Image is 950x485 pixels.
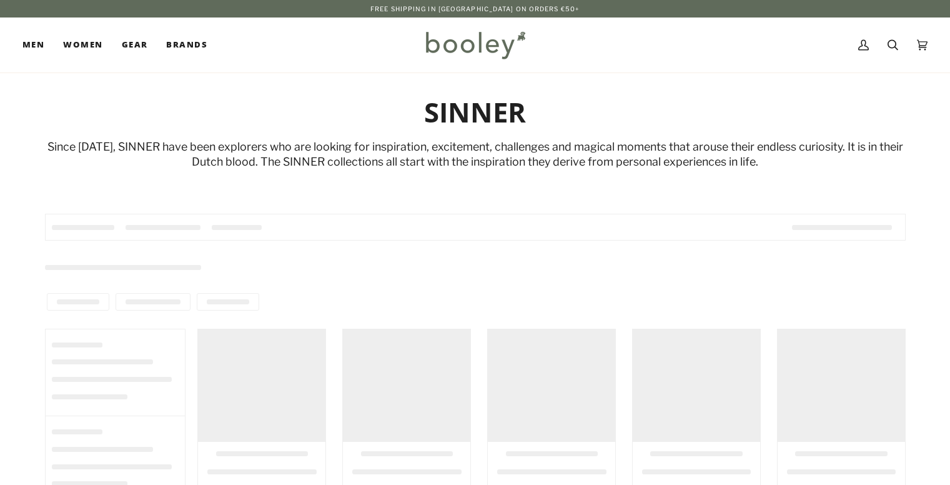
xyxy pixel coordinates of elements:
img: Booley [420,27,530,63]
a: Brands [157,17,217,72]
a: Men [22,17,54,72]
p: Since [DATE], SINNER have been explorers who are looking for inspiration, excitement, challenges ... [45,139,906,170]
a: Gear [112,17,157,72]
h1: SINNER [45,95,906,129]
span: Women [63,39,102,51]
span: Men [22,39,44,51]
span: Gear [122,39,148,51]
span: Brands [166,39,207,51]
p: Free Shipping in [GEOGRAPHIC_DATA] on Orders €50+ [370,4,580,14]
a: Women [54,17,112,72]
